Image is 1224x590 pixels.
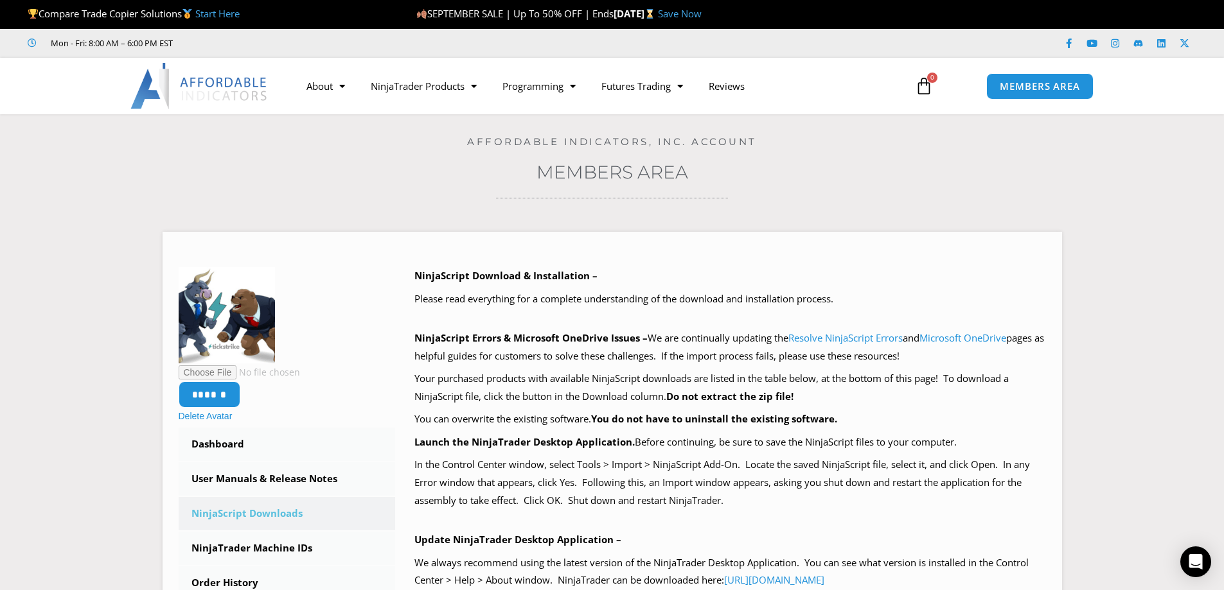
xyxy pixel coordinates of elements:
[414,554,1046,590] p: We always recommend using the latest version of the NinjaTrader Desktop Application. You can see ...
[591,412,837,425] b: You do not have to uninstall the existing software.
[414,269,598,282] b: NinjaScript Download & Installation –
[182,9,192,19] img: 🥇
[589,71,696,101] a: Futures Trading
[414,410,1046,428] p: You can overwrite the existing software.
[179,428,396,461] a: Dashboard
[724,573,824,586] a: [URL][DOMAIN_NAME]
[195,7,240,20] a: Start Here
[1000,82,1080,91] span: MEMBERS AREA
[28,9,38,19] img: 🏆
[645,9,655,19] img: ⌛
[414,290,1046,308] p: Please read everything for a complete understanding of the download and installation process.
[179,267,275,363] img: Bull%20Bear%20Twitter%202-150x150.png
[179,532,396,565] a: NinjaTrader Machine IDs
[414,331,648,344] b: NinjaScript Errors & Microsoft OneDrive Issues –
[986,73,1094,100] a: MEMBERS AREA
[666,390,794,403] b: Do not extract the zip file!
[696,71,758,101] a: Reviews
[658,7,702,20] a: Save Now
[130,63,269,109] img: LogoAI | Affordable Indicators – NinjaTrader
[414,456,1046,510] p: In the Control Center window, select Tools > Import > NinjaScript Add-On. Locate the saved NinjaS...
[614,7,658,20] strong: [DATE]
[179,462,396,496] a: User Manuals & Release Notes
[48,35,173,51] span: Mon - Fri: 8:00 AM – 6:00 PM EST
[28,7,240,20] span: Compare Trade Copier Solutions
[414,329,1046,365] p: We are continually updating the and pages as helpful guides for customers to solve these challeng...
[179,411,233,421] a: Delete Avatar
[191,37,384,49] iframe: Customer reviews powered by Trustpilot
[537,161,688,183] a: Members Area
[467,135,757,148] a: Affordable Indicators, Inc. Account
[414,533,621,546] b: Update NinjaTrader Desktop Application –
[417,9,427,19] img: 🍂
[414,433,1046,451] p: Before continuing, be sure to save the NinjaScript files to your computer.
[414,370,1046,406] p: Your purchased products with available NinjaScript downloads are listed in the table below, at th...
[788,331,903,344] a: Resolve NinjaScript Errors
[294,71,358,101] a: About
[294,71,900,101] nav: Menu
[358,71,490,101] a: NinjaTrader Products
[919,331,1006,344] a: Microsoft OneDrive
[896,67,952,105] a: 0
[414,435,635,448] b: Launch the NinjaTrader Desktop Application.
[927,73,937,83] span: 0
[1180,546,1211,577] div: Open Intercom Messenger
[416,7,614,20] span: SEPTEMBER SALE | Up To 50% OFF | Ends
[179,497,396,530] a: NinjaScript Downloads
[490,71,589,101] a: Programming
